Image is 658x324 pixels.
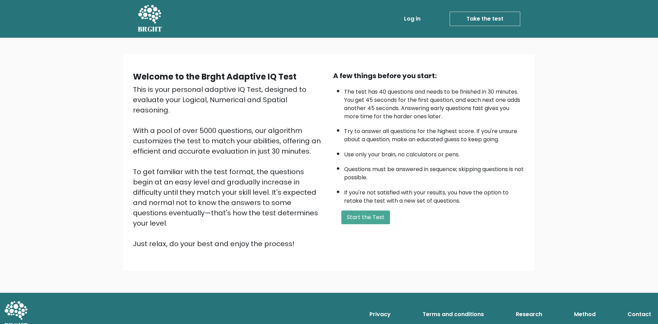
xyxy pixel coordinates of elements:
[367,308,393,321] a: Privacy
[513,308,545,321] a: Research
[344,185,525,205] li: If you're not satisfied with your results, you have the option to retake the test with a new set ...
[344,147,525,159] li: Use only your brain, no calculators or pens.
[420,308,487,321] a: Terms and conditions
[133,71,296,82] b: Welcome to the Brght Adaptive IQ Test
[133,84,325,249] div: This is your personal adaptive IQ Test, designed to evaluate your Logical, Numerical and Spatial ...
[625,308,654,321] a: Contact
[344,124,525,144] li: Try to answer all questions for the highest score. If you're unsure about a question, make an edu...
[450,12,520,26] a: Take the test
[401,12,423,26] a: Log in
[138,25,162,33] h5: BRGHT
[344,162,525,182] li: Questions must be answered in sequence; skipping questions is not possible.
[341,211,390,224] button: Start the Test
[333,71,525,81] div: A few things before you start:
[138,3,162,35] a: BRGHT
[571,308,598,321] a: Method
[344,84,525,121] li: The test has 40 questions and needs to be finished in 30 minutes. You get 45 seconds for the firs...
